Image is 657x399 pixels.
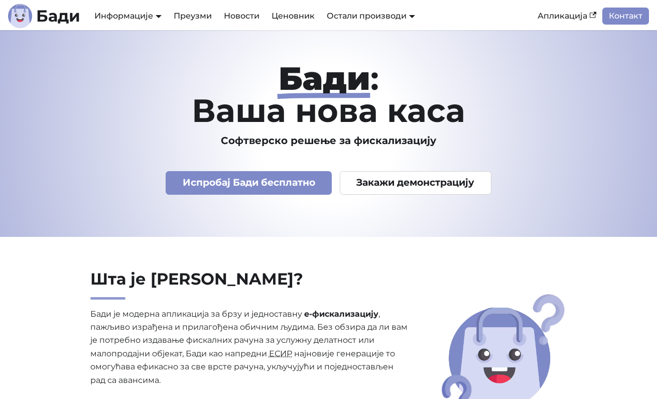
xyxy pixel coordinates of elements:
[279,59,370,98] strong: Бади
[166,171,332,195] a: Испробај Бади бесплатно
[90,269,408,300] h2: Шта је [PERSON_NAME]?
[8,4,80,28] a: ЛогоБади
[327,11,415,21] a: Остали производи
[532,8,602,25] a: Апликација
[51,135,607,147] h3: Софтверско решење за фискализацију
[266,8,321,25] a: Ценовник
[8,4,32,28] img: Лого
[340,171,491,195] a: Закажи демонстрацију
[94,11,162,21] a: Информације
[168,8,218,25] a: Преузми
[304,309,378,319] strong: е-фискализацију
[218,8,266,25] a: Новости
[36,8,80,24] b: Бади
[602,8,649,25] a: Контакт
[51,62,607,126] h1: : Ваша нова каса
[269,349,292,358] abbr: Електронски систем за издавање рачуна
